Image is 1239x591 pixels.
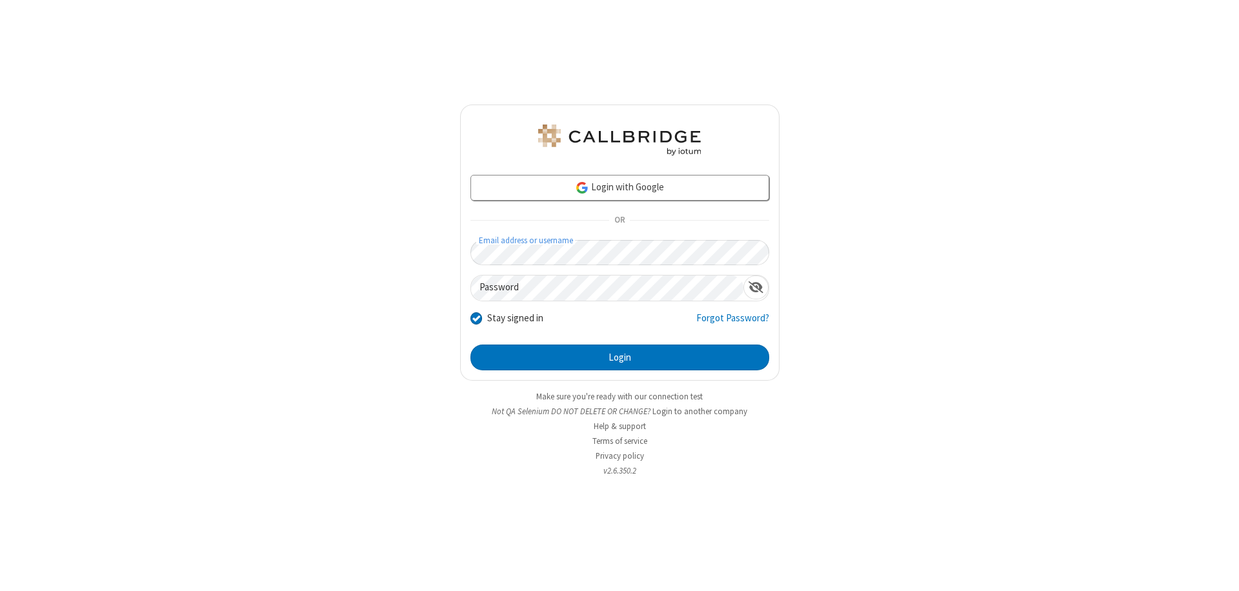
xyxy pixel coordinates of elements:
input: Password [471,275,743,301]
button: Login [470,345,769,370]
a: Privacy policy [596,450,644,461]
input: Email address or username [470,240,769,265]
button: Login to another company [652,405,747,417]
li: Not QA Selenium DO NOT DELETE OR CHANGE? [460,405,780,417]
span: OR [609,212,630,230]
a: Help & support [594,421,646,432]
a: Login with Google [470,175,769,201]
div: Show password [743,275,769,299]
li: v2.6.350.2 [460,465,780,477]
a: Forgot Password? [696,311,769,336]
img: google-icon.png [575,181,589,195]
a: Make sure you're ready with our connection test [536,391,703,402]
a: Terms of service [592,436,647,446]
label: Stay signed in [487,311,543,326]
img: QA Selenium DO NOT DELETE OR CHANGE [536,125,703,155]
